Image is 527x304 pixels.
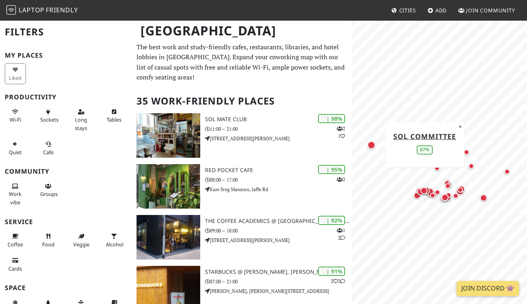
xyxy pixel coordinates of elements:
div: Map marker [440,192,450,203]
button: Coffee [5,230,26,251]
div: | 91% [318,267,345,276]
span: Power sockets [40,116,59,123]
p: 11:00 – 21:00 [205,125,351,133]
img: Red Pocket Cafe [137,164,200,209]
a: Cities [388,3,419,17]
h3: Service [5,218,127,226]
p: 2 1 [337,125,345,140]
div: Map marker [424,186,435,198]
span: Video/audio calls [43,149,54,156]
div: Map marker [412,190,422,201]
div: | 98% [318,114,345,123]
div: | 92% [318,216,345,225]
button: Calls [38,137,59,159]
p: 1 2 [337,227,345,242]
div: | 95% [318,165,345,174]
div: Map marker [478,193,489,203]
p: The best work and study-friendly cafes, restaurants, libraries, and hotel lobbies in [GEOGRAPHIC_... [137,42,347,83]
div: Map marker [502,167,512,176]
div: Map marker [442,178,452,188]
div: Map marker [414,186,425,196]
span: Food [42,241,55,248]
span: Work-friendly tables [107,116,121,123]
button: Work vibe [5,180,26,209]
span: People working [9,190,21,205]
button: Alcohol [103,230,125,251]
div: Map marker [444,190,453,200]
div: Map marker [438,194,449,204]
p: Kam Sing Mansion, Jaffe Rd [205,186,351,193]
button: Sockets [38,105,59,126]
h2: 35 Work-Friendly Places [137,89,347,113]
div: Map marker [420,187,429,196]
button: Close popup [457,122,464,131]
div: Map marker [439,192,450,203]
div: Map marker [426,186,436,197]
span: Veggie [73,241,90,248]
div: 87% [417,145,433,155]
a: Red Pocket Cafe | 95% 2 Red Pocket Cafe 08:00 – 17:00 Kam Sing Mansion, Jaffe Rd [132,164,351,209]
div: Map marker [419,186,429,196]
span: Quiet [9,149,22,156]
div: Map marker [433,188,442,197]
div: Map marker [451,191,461,201]
div: Map marker [366,139,377,151]
p: [PERSON_NAME], [PERSON_NAME][STREET_ADDRESS] [205,287,351,295]
p: 09:00 – 18:00 [205,227,351,234]
a: Add [424,3,450,17]
div: Map marker [456,184,466,194]
span: Stable Wi-Fi [10,116,21,123]
p: 08:00 – 17:00 [205,176,351,184]
h3: Red Pocket Cafe [205,167,351,174]
span: Cities [399,7,416,14]
span: Long stays [75,116,87,131]
h2: Filters [5,20,127,44]
div: Map marker [455,185,465,195]
a: LaptopFriendly LaptopFriendly [6,4,78,17]
span: Friendly [46,6,78,14]
a: Join Discord 👾 [457,281,519,296]
span: Join Community [466,7,515,14]
div: Map marker [443,177,452,187]
div: Map marker [416,187,426,197]
p: [STREET_ADDRESS][PERSON_NAME] [205,135,351,142]
span: Coffee [8,241,23,248]
img: The Coffee Academics @ Sai Yuen Lane [137,215,200,259]
p: 2 2 [331,277,345,285]
div: Map marker [442,192,453,203]
span: Credit cards [8,265,22,272]
div: Map marker [420,185,431,196]
div: Map marker [443,181,453,191]
div: Map marker [444,180,454,190]
a: SOL Mate Club | 98% 21 SOL Mate Club 11:00 – 21:00 [STREET_ADDRESS][PERSON_NAME] [132,113,351,158]
p: 07:00 – 21:00 [205,278,351,285]
div: Map marker [425,188,436,199]
a: The Coffee Academics @ Sai Yuen Lane | 92% 12 The Coffee Academics @ [GEOGRAPHIC_DATA][PERSON_NAM... [132,215,351,259]
div: Map marker [466,161,476,171]
div: Map marker [455,186,466,197]
div: Map marker [432,163,442,173]
h3: Starbucks @ [PERSON_NAME], [PERSON_NAME] [205,269,351,275]
button: Quiet [5,137,26,159]
button: Wi-Fi [5,105,26,126]
span: Group tables [40,190,58,198]
button: Groups [38,180,59,201]
h1: [GEOGRAPHIC_DATA] [134,20,350,42]
h3: SOL Mate Club [205,116,351,123]
span: Laptop [19,6,45,14]
button: Veggie [71,230,92,251]
img: SOL Mate Club [137,113,200,158]
h3: Community [5,168,127,175]
button: Tables [103,105,125,126]
button: Long stays [71,105,92,134]
div: Map marker [428,191,437,200]
h3: Space [5,284,127,292]
p: [STREET_ADDRESS][PERSON_NAME] [205,236,351,244]
a: Join Community [455,3,518,17]
span: Add [435,7,447,14]
img: LaptopFriendly [6,5,16,15]
h3: My Places [5,52,127,59]
h3: The Coffee Academics @ [GEOGRAPHIC_DATA][PERSON_NAME] [205,218,351,225]
div: Map marker [462,147,471,157]
p: 2 [337,176,345,183]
